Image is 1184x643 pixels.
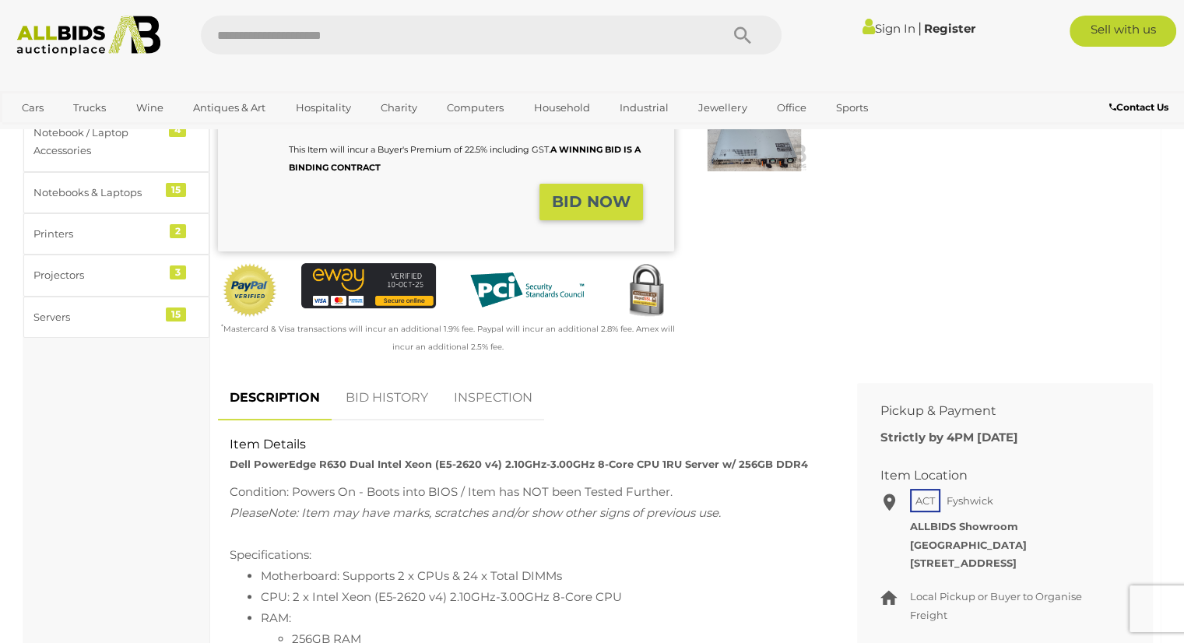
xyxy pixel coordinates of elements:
b: Contact Us [1109,101,1168,113]
div: 3 [170,265,186,279]
strong: BID NOW [552,192,631,211]
a: Notebooks & Laptops 15 [23,172,209,213]
span: | [917,19,921,37]
a: Servers 15 [23,297,209,338]
a: Notebook / Laptop Accessories 4 [23,112,209,172]
a: Jewellery [688,95,757,121]
span: Fyshwick [943,490,997,511]
a: BID HISTORY [334,375,440,421]
h2: Item Location [880,469,1106,483]
a: Charity [371,95,427,121]
a: Cars [12,95,54,121]
strong: ALLBIDS Showroom [GEOGRAPHIC_DATA] [910,520,1027,550]
span: ACT [910,489,940,512]
a: Industrial [610,95,679,121]
a: Printers 2 [23,213,209,255]
img: Secured by Rapid SSL [618,263,674,319]
a: Sell with us [1070,16,1176,47]
a: Office [767,95,817,121]
a: Projectors 3 [23,255,209,296]
img: Official PayPal Seal [222,263,278,318]
a: Hospitality [286,95,361,121]
small: Mastercard & Visa transactions will incur an additional 1.9% fee. Paypal will incur an additional... [221,324,675,352]
div: 2 [170,224,186,238]
div: 4 [169,123,186,137]
h2: Item Details [230,437,822,452]
li: CPU: 2 x Intel Xeon (E5-2620 v4) 2.10GHz-3.00GHz 8-Core CPU [261,586,822,607]
span: Note: Item may have marks, scratches and/or show other signs of previous use. [268,505,721,520]
button: BID NOW [539,184,643,220]
div: 15 [166,307,186,321]
strong: [STREET_ADDRESS] [910,557,1017,569]
span: Local Pickup or Buyer to Organise Freight [910,590,1082,620]
small: This Item will incur a Buyer's Premium of 22.5% including GST. [289,144,641,173]
b: Strictly by 4PM [DATE] [880,430,1018,444]
img: Allbids.com.au [9,16,169,56]
a: INSPECTION [442,375,544,421]
div: Projectors [33,266,162,284]
a: Sign In [862,21,915,36]
a: [GEOGRAPHIC_DATA] [12,121,142,146]
strong: Dell PowerEdge R630 Dual Intel Xeon (E5-2620 v4) 2.10GHz-3.00GHz 8-Core CPU 1RU Server w/ 256GB DDR4 [230,458,808,470]
img: Dell PowerEdge R630 Dual Intel Xeon (E5-2620 v4) 2.10GHz-3.00GHz 8-Core CPU 1RU Server w/ 256GB DDR4 [701,103,807,171]
div: Notebooks & Laptops [33,184,162,202]
a: Register [923,21,975,36]
h2: Pickup & Payment [880,404,1106,418]
a: Household [524,95,600,121]
a: Trucks [63,95,116,121]
div: Condition: Powers On - Boots into BIOS / Item has NOT been Tested Further. [230,481,822,502]
a: Contact Us [1109,99,1172,116]
img: PCI DSS compliant [459,263,595,317]
div: Notebook / Laptop Accessories [33,124,162,160]
span: Please [230,505,268,520]
b: A WINNING BID IS A BINDING CONTRACT [289,144,641,173]
div: Printers [33,225,162,243]
a: Computers [437,95,514,121]
a: Antiques & Art [183,95,276,121]
img: eWAY Payment Gateway [301,263,437,308]
button: Search [704,16,782,54]
div: 15 [166,183,186,197]
a: DESCRIPTION [218,375,332,421]
a: Wine [126,95,174,121]
li: Motherboard: Supports 2 x CPUs & 24 x Total DIMMs [261,565,822,586]
div: Servers [33,308,162,326]
a: Sports [826,95,878,121]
